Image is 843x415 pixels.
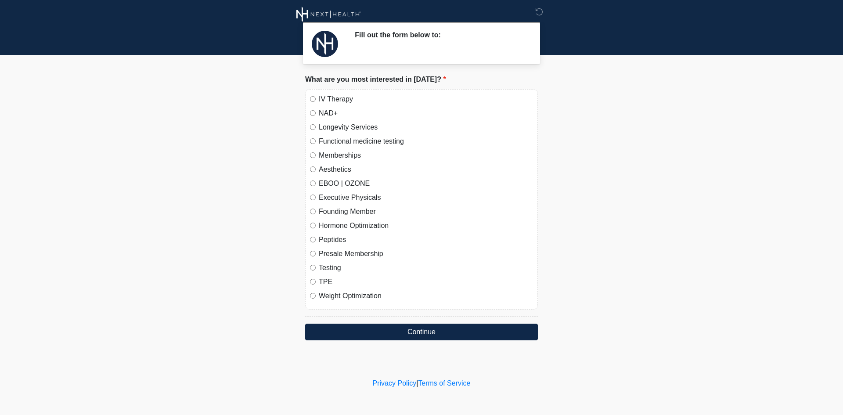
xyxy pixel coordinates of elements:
[319,164,533,175] label: Aesthetics
[319,206,533,217] label: Founding Member
[310,96,316,102] input: IV Therapy
[310,110,316,116] input: NAD+
[319,108,533,119] label: NAD+
[310,195,316,200] input: Executive Physicals
[416,379,418,387] a: |
[312,31,338,57] img: Agent Avatar
[310,124,316,130] input: Longevity Services
[319,235,533,245] label: Peptides
[310,138,316,144] input: Functional medicine testing
[310,279,316,285] input: TPE
[319,178,533,189] label: EBOO | OZONE
[319,249,533,259] label: Presale Membership
[310,293,316,299] input: Weight Optimization
[310,180,316,186] input: EBOO | OZONE
[319,263,533,273] label: Testing
[310,209,316,214] input: Founding Member
[319,277,533,287] label: TPE
[355,31,525,39] h2: Fill out the form below to:
[305,324,538,340] button: Continue
[373,379,417,387] a: Privacy Policy
[305,74,446,85] label: What are you most interested in [DATE]?
[310,166,316,172] input: Aesthetics
[310,265,316,271] input: Testing
[310,152,316,158] input: Memberships
[319,122,533,133] label: Longevity Services
[319,220,533,231] label: Hormone Optimization
[319,136,533,147] label: Functional medicine testing
[319,192,533,203] label: Executive Physicals
[296,7,361,22] img: Next Health Wellness Logo
[319,94,533,105] label: IV Therapy
[310,223,316,228] input: Hormone Optimization
[418,379,470,387] a: Terms of Service
[310,251,316,256] input: Presale Membership
[319,291,533,301] label: Weight Optimization
[319,150,533,161] label: Memberships
[310,237,316,242] input: Peptides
